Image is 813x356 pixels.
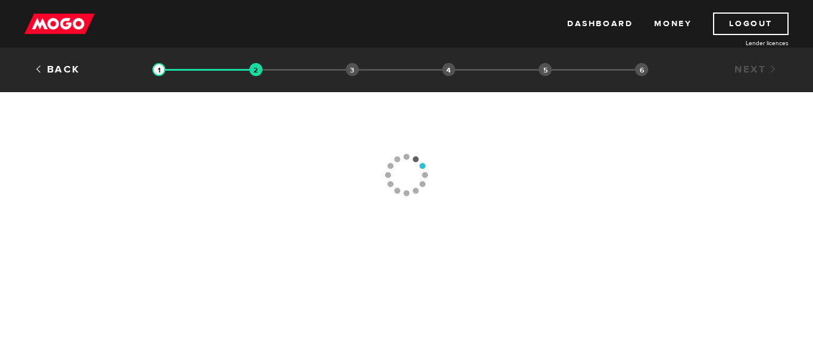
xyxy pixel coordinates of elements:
[654,12,692,35] a: Money
[567,12,633,35] a: Dashboard
[249,63,262,76] img: transparent-188c492fd9eaac0f573672f40bb141c2.gif
[24,12,95,35] img: mogo_logo-11ee424be714fa7cbb0f0f49df9e16ec.png
[384,108,429,242] img: loading-colorWheel_medium.gif
[699,39,789,48] a: Lender licences
[152,63,165,76] img: transparent-188c492fd9eaac0f573672f40bb141c2.gif
[35,63,80,76] a: Back
[734,63,778,76] a: Next
[713,12,789,35] a: Logout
